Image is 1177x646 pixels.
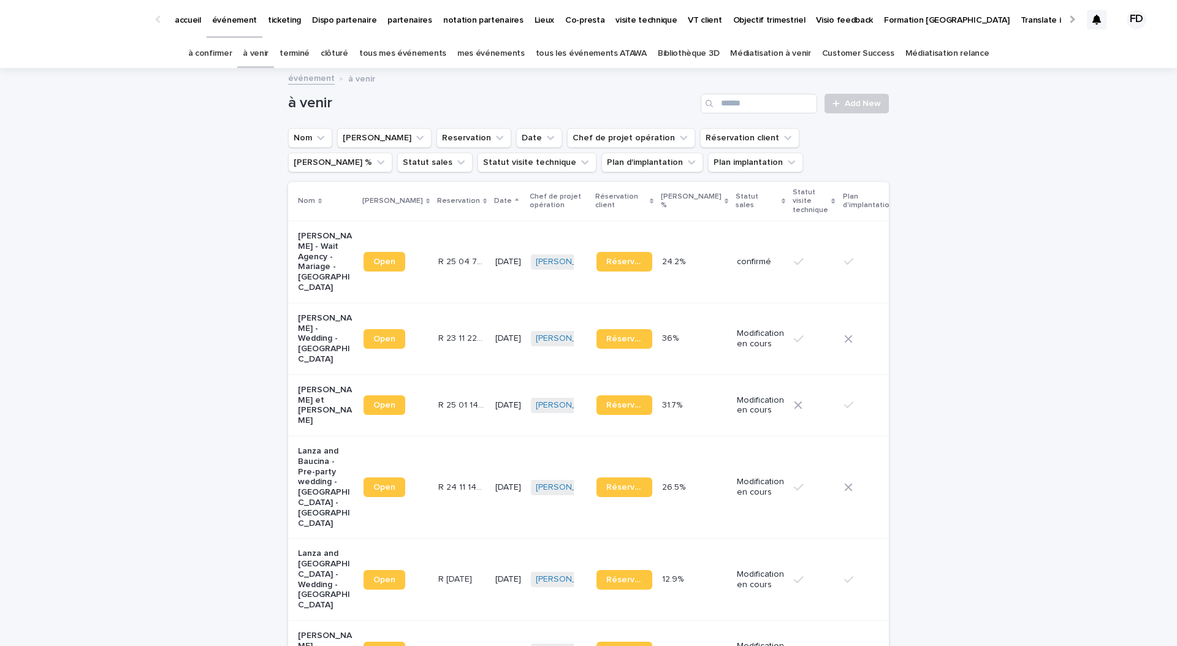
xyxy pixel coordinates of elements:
tr: [PERSON_NAME] - Wedding - [GEOGRAPHIC_DATA]OpenR 23 11 2202R 23 11 2202 [DATE][PERSON_NAME] Réser... [288,303,985,374]
tr: Lanza and [GEOGRAPHIC_DATA] - Wedding - [GEOGRAPHIC_DATA]OpenR [DATE]R [DATE] [DATE][PERSON_NAME]... [288,539,985,621]
span: Réservation [606,483,642,492]
p: Modification en cours [737,477,784,498]
p: Plan d'implantation [843,190,894,213]
button: Lien Stacker [337,128,432,148]
p: Modification en cours [737,395,784,416]
p: [PERSON_NAME] [362,194,423,208]
a: Customer Success [822,39,894,68]
p: [PERSON_NAME] - Wedding - [GEOGRAPHIC_DATA] [298,313,354,365]
p: [DATE] [495,574,521,585]
span: Réservation [606,401,642,409]
span: Open [373,401,395,409]
button: Marge % [288,153,392,172]
a: Médiatisation relance [905,39,989,68]
span: Add New [845,99,881,108]
span: Open [373,335,395,343]
a: Médiatisation à venir [730,39,811,68]
p: Modification en cours [737,569,784,590]
a: Réservation [596,395,652,415]
button: Chef de projet opération [567,128,695,148]
tr: [PERSON_NAME] et [PERSON_NAME]OpenR 25 01 1439R 25 01 1439 [DATE][PERSON_NAME] Réservation31.7%31... [288,374,985,436]
p: [PERSON_NAME] % [661,190,722,213]
a: Open [364,570,405,590]
span: Open [373,257,395,266]
p: Chef de projet opération [530,190,588,213]
p: Statut visite technique [793,186,828,217]
p: confirmé [737,257,784,267]
p: Lanza and Baucina - Pre-party wedding - [GEOGRAPHIC_DATA] - [GEOGRAPHIC_DATA] [298,446,354,528]
p: Lanza and [GEOGRAPHIC_DATA] - Wedding - [GEOGRAPHIC_DATA] [298,549,354,610]
p: [DATE] [495,333,521,344]
p: Reservation [437,194,480,208]
a: [PERSON_NAME] [536,257,603,267]
a: tous les événements ATAWA [536,39,647,68]
a: Open [364,395,405,415]
p: 12.9% [662,572,686,585]
div: FD [1127,10,1146,29]
span: Open [373,483,395,492]
p: 26.5% [662,480,688,493]
a: événement [288,70,335,85]
a: clôturé [321,39,348,68]
input: Search [701,94,817,113]
p: R 24 11 1478 [438,480,488,493]
h1: à venir [288,94,696,112]
p: Modification en cours [737,329,784,349]
a: [PERSON_NAME] [536,333,603,344]
a: [PERSON_NAME] [536,482,603,493]
p: Statut sales [736,190,779,213]
p: [DATE] [495,257,521,267]
p: Réservation client [595,190,647,213]
span: Réservation [606,576,642,584]
p: R 23 11 2202 [438,331,488,344]
button: Date [516,128,562,148]
p: [PERSON_NAME] - Wait Agency - Mariage - [GEOGRAPHIC_DATA] [298,231,354,293]
p: 31.7% [662,398,685,411]
p: 36% [662,331,681,344]
p: R 24 12 2052 [438,572,474,585]
span: Open [373,576,395,584]
p: 24.2% [662,254,688,267]
a: Add New [825,94,889,113]
a: Réservation [596,477,652,497]
button: Réservation client [700,128,799,148]
a: Bibliothèque 3D [658,39,719,68]
button: Statut visite technique [478,153,596,172]
p: [DATE] [495,482,521,493]
tr: Lanza and Baucina - Pre-party wedding - [GEOGRAPHIC_DATA] - [GEOGRAPHIC_DATA]OpenR 24 11 1478R 24... [288,436,985,538]
p: à venir [348,71,375,85]
a: à confirmer [188,39,232,68]
p: [PERSON_NAME] et [PERSON_NAME] [298,385,354,426]
a: mes événements [457,39,525,68]
img: Ls34BcGeRexTGTNfXpUC [25,7,143,32]
button: Statut sales [397,153,473,172]
a: Open [364,329,405,349]
p: R 25 04 782 [438,254,488,267]
a: à venir [243,39,269,68]
button: Reservation [436,128,511,148]
a: tous mes événements [359,39,446,68]
a: Réservation [596,570,652,590]
a: terminé [280,39,310,68]
p: [DATE] [495,400,521,411]
a: Réservation [596,329,652,349]
button: Plan d'implantation [601,153,703,172]
button: Nom [288,128,332,148]
a: Open [364,477,405,497]
tr: [PERSON_NAME] - Wait Agency - Mariage - [GEOGRAPHIC_DATA]OpenR 25 04 782R 25 04 782 [DATE][PERSON... [288,221,985,303]
span: Réservation [606,335,642,343]
button: Plan implantation [708,153,803,172]
p: R 25 01 1439 [438,398,488,411]
a: [PERSON_NAME] [536,574,603,585]
a: Réservation [596,252,652,272]
p: Date [494,194,512,208]
a: [PERSON_NAME] [536,400,603,411]
span: Réservation [606,257,642,266]
a: Open [364,252,405,272]
p: Nom [298,194,315,208]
